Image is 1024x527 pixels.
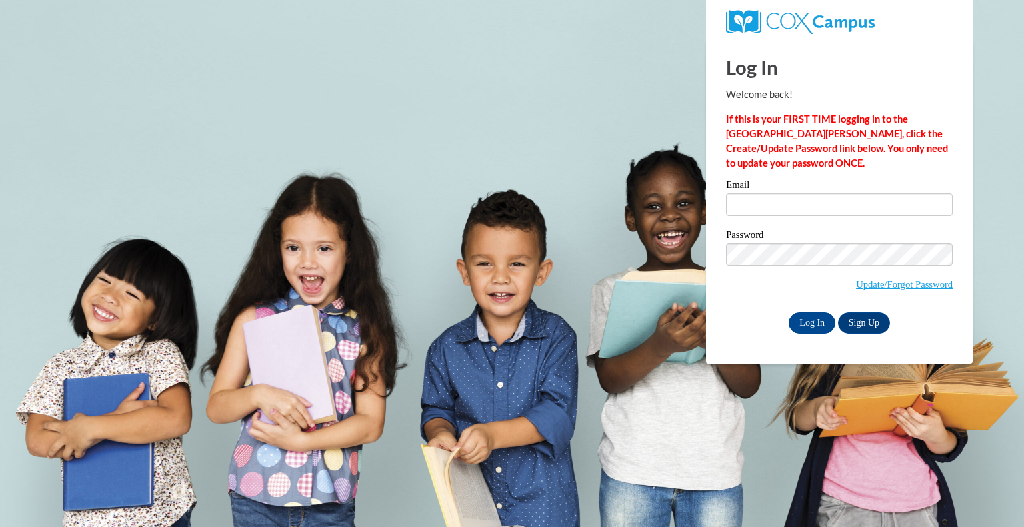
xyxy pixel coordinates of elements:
a: COX Campus [726,15,875,27]
label: Password [726,230,953,243]
a: Update/Forgot Password [856,279,953,290]
input: Log In [789,312,835,334]
label: Email [726,180,953,193]
h1: Log In [726,53,953,81]
img: COX Campus [726,10,875,34]
strong: If this is your FIRST TIME logging in to the [GEOGRAPHIC_DATA][PERSON_NAME], click the Create/Upd... [726,113,948,169]
p: Welcome back! [726,87,953,102]
a: Sign Up [838,312,890,334]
